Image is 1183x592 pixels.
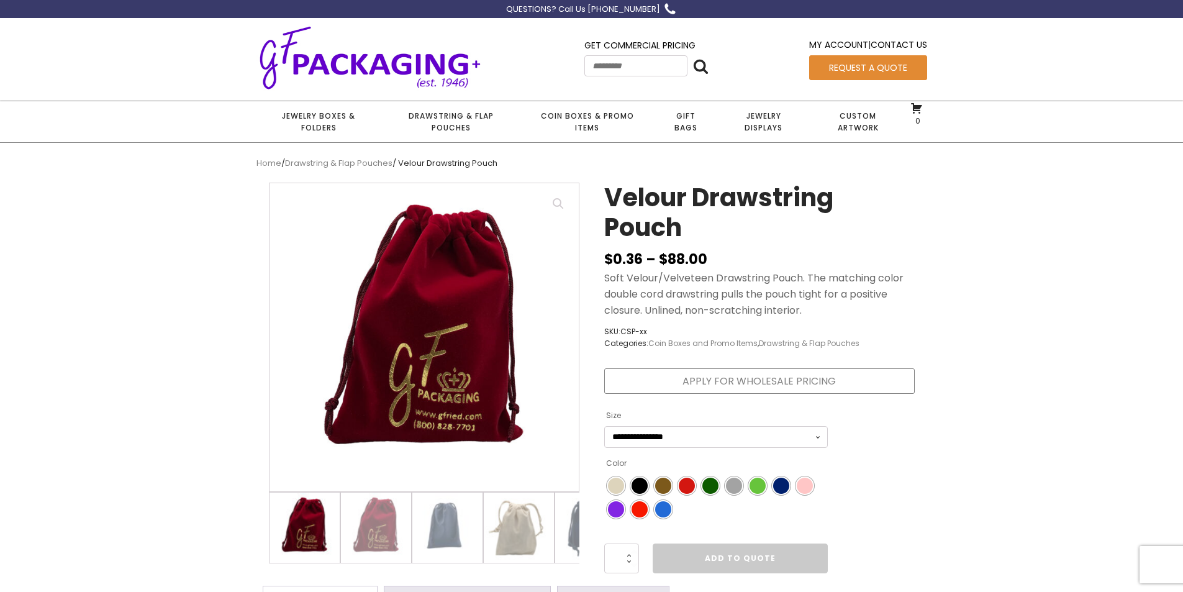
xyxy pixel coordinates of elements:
[604,544,639,573] input: Product quantity
[910,102,923,125] a: 0
[772,476,791,495] li: Navy Blue
[809,38,927,55] div: |
[256,24,484,91] img: GF Packaging + - Established 1946
[648,338,758,348] a: Coin Boxes and Promo Items
[341,493,411,563] img: Medium size velvet burgundy drawstring pouch with gold foil logo.
[606,406,621,426] label: Size
[604,326,859,337] span: SKU:
[256,101,381,142] a: Jewelry Boxes & Folders
[759,338,859,348] a: Drawstring & Flap Pouches
[653,544,828,573] a: Add to Quote
[701,476,720,495] li: Green
[678,476,696,495] li: Burgundy
[270,493,340,563] img: Medium size velvet burgundy drawstring pouch with gold foil logo.
[620,326,647,337] span: CSP-xx
[484,493,554,563] img: Medium size beige velour bag.
[659,250,707,269] bdi: 88.00
[630,476,649,495] li: Black
[659,250,668,269] span: $
[285,157,392,169] a: Drawstring & Flap Pouches
[630,500,649,519] li: Red
[604,183,915,248] h1: Velour Drawstring Pouch
[604,270,915,318] p: Soft Velour/Velveteen Drawstring Pouch. The matching color double cord drawstring pulls the pouch...
[809,39,868,51] a: My Account
[270,183,579,493] img: Medium size velvet burgundy drawstring pouch with gold foil logo.
[256,157,927,170] nav: Breadcrumb
[871,39,927,51] a: Contact Us
[606,453,627,473] label: Color
[654,101,718,142] a: Gift Bags
[607,500,625,519] li: Purple
[520,101,653,142] a: Coin Boxes & Promo Items
[646,250,656,269] span: –
[604,368,915,394] a: Apply for Wholesale Pricing
[795,476,814,495] li: Pink
[810,101,906,142] a: Custom Artwork
[654,476,673,495] li: Brown
[412,493,483,563] img: Medium size Navy Blue velour drawstring bag.
[912,116,920,126] span: 0
[604,250,613,269] span: $
[725,476,743,495] li: Grey
[604,474,828,521] ul: Color
[748,476,767,495] li: Kelly Green
[547,193,569,215] a: View full-screen image gallery
[718,101,810,142] a: Jewelry Displays
[506,3,660,16] div: QUESTIONS? Call Us [PHONE_NUMBER]
[584,39,696,52] a: Get Commercial Pricing
[809,55,927,80] a: Request a Quote
[654,500,673,519] li: Royal Blue
[256,157,281,169] a: Home
[607,476,625,495] li: Beige
[604,337,859,349] span: Categories: ,
[604,250,643,269] bdi: 0.36
[381,101,520,142] a: Drawstring & Flap Pouches
[555,493,625,563] img: Small Navy Blue velour drawstring pouch.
